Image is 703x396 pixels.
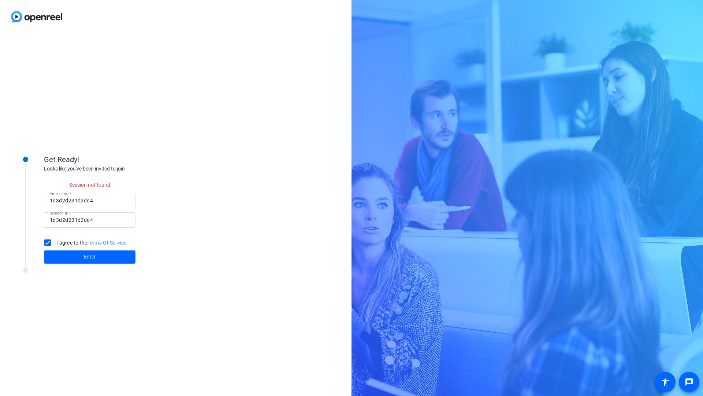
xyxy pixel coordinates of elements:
[50,211,68,215] mat-label: Session ID
[685,378,693,386] mat-icon: message
[88,240,127,246] a: Terms Of Service
[44,154,190,165] div: Get Ready!
[55,239,127,246] label: I agree to the
[44,165,190,173] div: Looks like you've been invited to join
[661,378,670,386] mat-icon: accessibility
[44,181,135,189] p: Session not found
[44,250,135,264] button: Enter
[50,191,69,196] mat-label: Your name
[84,253,96,261] span: Enter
